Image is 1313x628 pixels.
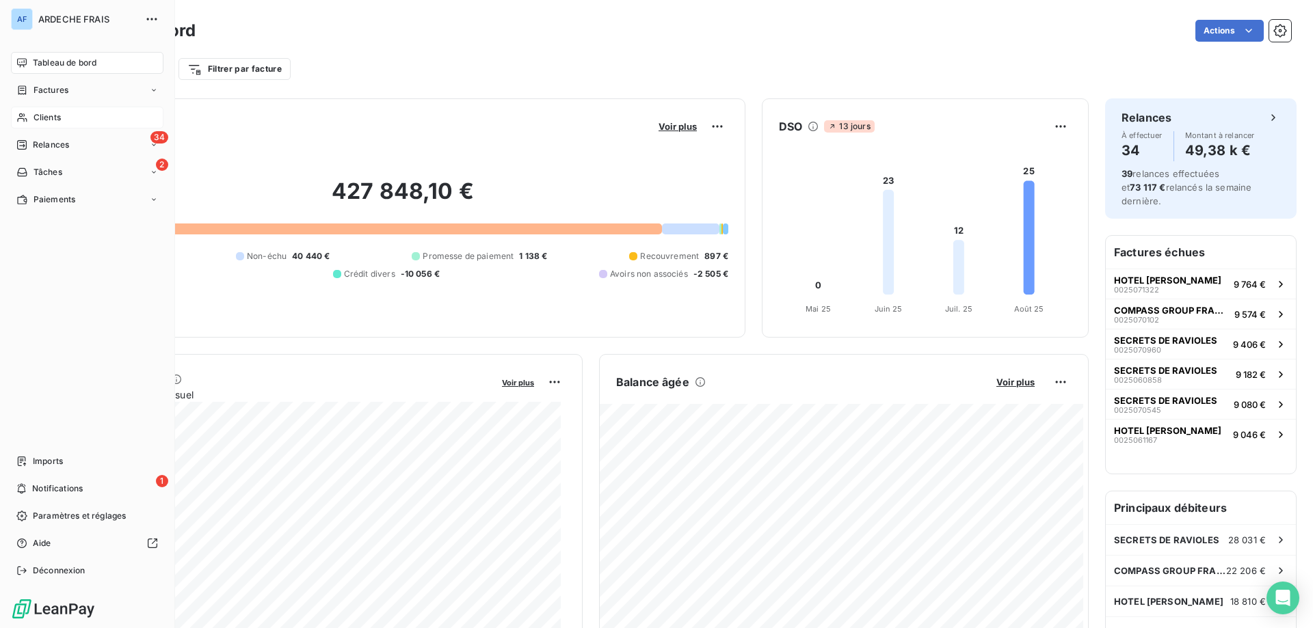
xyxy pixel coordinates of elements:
span: Recouvrement [640,250,699,262]
h6: Relances [1122,109,1171,126]
h6: Balance âgée [616,374,689,390]
span: 9 764 € [1234,279,1266,290]
span: Imports [33,455,63,467]
span: Paramètres et réglages [33,510,126,522]
span: 9 182 € [1236,369,1266,380]
span: HOTEL [PERSON_NAME] [1114,425,1221,436]
span: Notifications [32,482,83,495]
button: HOTEL [PERSON_NAME]00250713229 764 € [1106,269,1296,299]
span: SECRETS DE RAVIOLES [1114,395,1217,406]
span: 1 [156,475,168,487]
span: relances effectuées et relancés la semaine dernière. [1122,168,1251,206]
span: 0025060858 [1114,376,1162,384]
span: Montant à relancer [1185,131,1255,139]
span: 9 080 € [1234,399,1266,410]
a: Aide [11,532,163,554]
span: À effectuer [1122,131,1163,139]
a: Clients [11,107,163,128]
span: 34 [150,131,168,144]
span: 1 138 € [519,250,547,262]
a: Imports [11,450,163,472]
button: Voir plus [992,376,1039,388]
span: -10 056 € [401,268,440,280]
button: SECRETS DE RAVIOLES00250608589 182 € [1106,359,1296,389]
button: HOTEL [PERSON_NAME]00250611679 046 € [1106,419,1296,449]
span: 40 440 € [292,250,330,262]
tspan: Juil. 25 [945,304,972,314]
span: 0025070960 [1114,346,1161,354]
div: Open Intercom Messenger [1266,582,1299,614]
span: 2 [156,159,168,171]
span: 9 406 € [1233,339,1266,350]
tspan: Août 25 [1014,304,1044,314]
span: 39 [1122,168,1132,179]
span: COMPASS GROUP FRANCE ESSH -AL [1114,305,1229,316]
img: Logo LeanPay [11,598,96,620]
a: Paramètres et réglages [11,505,163,527]
span: Clients [34,111,61,124]
a: Tableau de bord [11,52,163,74]
span: COMPASS GROUP FRANCE ESSH -AL [1114,565,1226,576]
button: Filtrer par facture [178,58,291,80]
h4: 49,38 k € [1185,139,1255,161]
span: Factures [34,84,68,96]
span: HOTEL [PERSON_NAME] [1114,275,1221,286]
a: Paiements [11,189,163,210]
span: 18 810 € [1230,596,1266,607]
span: 0025070545 [1114,406,1161,414]
span: Avoirs non associés [610,268,688,280]
span: Non-échu [247,250,287,262]
span: 9 046 € [1233,429,1266,440]
span: 9 574 € [1234,309,1266,320]
span: 22 206 € [1226,565,1266,576]
button: Voir plus [654,120,701,133]
span: 28 031 € [1228,534,1266,545]
button: Actions [1195,20,1264,42]
tspan: Juin 25 [875,304,903,314]
a: Factures [11,79,163,101]
a: 34Relances [11,134,163,156]
span: SECRETS DE RAVIOLES [1114,534,1219,545]
span: 73 117 € [1130,182,1165,193]
span: Crédit divers [344,268,395,280]
span: ARDECHE FRAIS [38,14,137,25]
span: 0025061167 [1114,436,1157,444]
span: Tâches [34,166,62,178]
span: HOTEL [PERSON_NAME] [1114,596,1223,607]
span: Voir plus [502,378,534,387]
h6: Principaux débiteurs [1106,491,1296,524]
a: 2Tâches [11,161,163,183]
h2: 427 848,10 € [77,178,728,219]
span: Aide [33,537,51,549]
h4: 34 [1122,139,1163,161]
span: Voir plus [659,121,697,132]
span: 0025070102 [1114,316,1159,324]
span: Promesse de paiement [423,250,514,262]
span: 13 jours [824,120,874,133]
span: SECRETS DE RAVIOLES [1114,365,1217,376]
span: SECRETS DE RAVIOLES [1114,335,1217,346]
h6: Factures échues [1106,236,1296,269]
span: Relances [33,139,69,151]
h6: DSO [779,118,802,135]
div: AF [11,8,33,30]
tspan: Mai 25 [806,304,831,314]
span: Tableau de bord [33,57,96,69]
span: Voir plus [996,377,1035,387]
button: Voir plus [498,376,538,388]
span: Chiffre d'affaires mensuel [77,387,492,402]
span: Déconnexion [33,564,85,577]
button: SECRETS DE RAVIOLES00250705459 080 € [1106,389,1296,419]
span: -2 505 € [693,268,728,280]
button: COMPASS GROUP FRANCE ESSH -AL00250701029 574 € [1106,299,1296,329]
span: Paiements [34,193,75,206]
span: 897 € [704,250,728,262]
span: 0025071322 [1114,286,1159,294]
button: SECRETS DE RAVIOLES00250709609 406 € [1106,329,1296,359]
